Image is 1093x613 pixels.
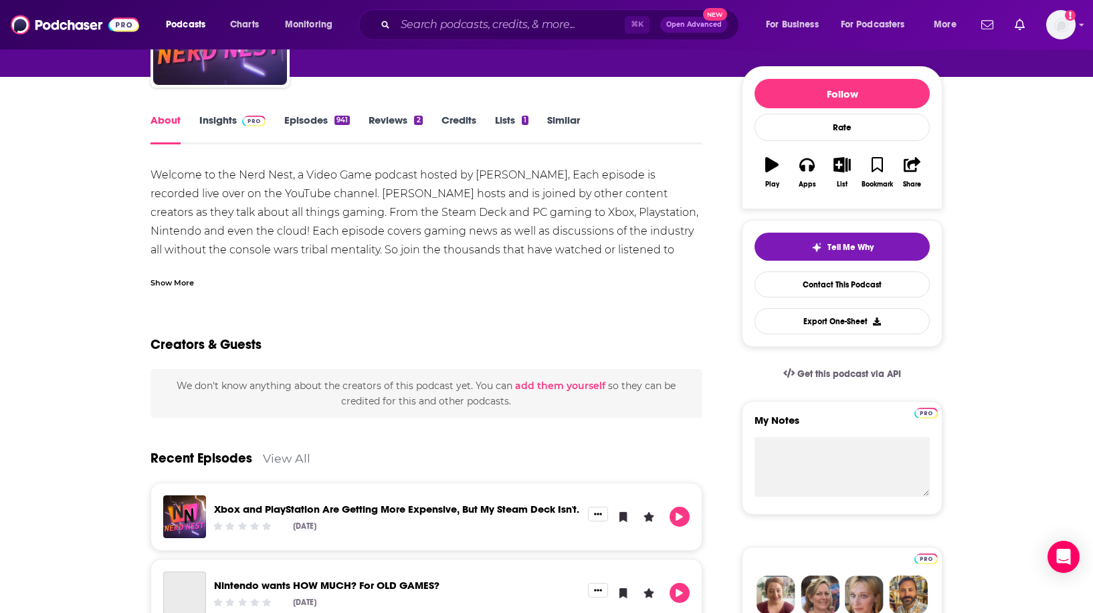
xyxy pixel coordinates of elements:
img: Xbox and PlayStation Are Getting More Expensive, But My Steam Deck Isn't. [163,495,206,538]
a: Xbox and PlayStation Are Getting More Expensive, But My Steam Deck Isn't. [214,503,579,515]
input: Search podcasts, credits, & more... [395,14,625,35]
span: Podcasts [166,15,205,34]
button: Play [670,507,690,527]
div: 941 [334,116,350,125]
a: Lists1 [495,114,528,144]
span: Get this podcast via API [797,368,901,380]
div: Community Rating: 0 out of 5 [212,597,273,607]
button: open menu [276,14,350,35]
a: Similar [547,114,580,144]
div: Rate [755,114,930,141]
button: Share [895,148,930,197]
button: Apps [789,148,824,197]
a: Charts [221,14,267,35]
button: Leave a Rating [639,583,659,603]
span: For Business [766,15,819,34]
span: More [934,15,957,34]
button: Bookmark [860,148,894,197]
div: 2 [414,116,422,125]
img: Podchaser - Follow, Share and Rate Podcasts [11,12,139,37]
div: [DATE] [293,521,316,531]
button: Bookmark Episode [613,583,633,603]
div: List [837,180,848,189]
a: Pro website [914,551,938,564]
button: Leave a Rating [639,507,659,527]
span: New [703,8,727,21]
img: User Profile [1046,10,1076,39]
a: Contact This Podcast [755,271,930,297]
a: Recent Episodes [151,450,252,467]
a: Credits [441,114,476,144]
a: Show notifications dropdown [1009,13,1030,36]
span: ⌘ K [625,16,650,33]
button: open menu [924,14,973,35]
button: Play [755,148,789,197]
a: InsightsPodchaser Pro [199,114,266,144]
button: Open AdvancedNew [660,17,728,33]
div: Share [903,180,921,189]
button: Show profile menu [1046,10,1076,39]
div: Open Intercom Messenger [1048,541,1080,573]
span: Tell Me Why [827,242,874,253]
button: tell me why sparkleTell Me Why [755,233,930,261]
button: open menu [157,14,223,35]
a: Get this podcast via API [773,358,912,390]
a: About [151,114,181,144]
button: List [825,148,860,197]
div: Search podcasts, credits, & more... [371,9,752,40]
img: Podchaser Pro [914,554,938,564]
a: Pro website [914,406,938,418]
div: [DATE] [293,598,316,607]
div: 1 [522,116,528,125]
span: Monitoring [285,15,332,34]
span: We don't know anything about the creators of this podcast yet . You can so they can be credited f... [177,380,676,406]
button: Bookmark Episode [613,507,633,527]
span: Open Advanced [666,21,722,28]
div: Apps [799,180,816,189]
div: Community Rating: 0 out of 5 [212,521,273,531]
button: add them yourself [515,380,605,391]
button: Show More Button [588,507,608,521]
span: Charts [230,15,259,34]
button: open menu [832,14,924,35]
a: View All [263,451,310,465]
span: Logged in as sarahhallprinc [1046,10,1076,39]
div: Welcome to the Nerd Nest, a Video Game podcast hosted by [PERSON_NAME], Each episode is recorded ... [151,166,702,278]
h2: Creators & Guests [151,336,262,353]
img: Podchaser Pro [242,116,266,126]
div: Play [765,180,779,189]
button: Follow [755,79,930,108]
div: Bookmark [862,180,893,189]
span: For Podcasters [841,15,905,34]
button: open menu [757,14,835,35]
button: Export One-Sheet [755,308,930,334]
a: Reviews2 [369,114,422,144]
img: tell me why sparkle [811,242,822,253]
a: Nintendo wants HOW MUCH? For OLD GAMES? [214,579,439,592]
img: Podchaser Pro [914,408,938,418]
button: Show More Button [588,583,608,598]
label: My Notes [755,414,930,437]
a: Show notifications dropdown [976,13,999,36]
a: Episodes941 [284,114,350,144]
svg: Add a profile image [1065,10,1076,21]
button: Play [670,583,690,603]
